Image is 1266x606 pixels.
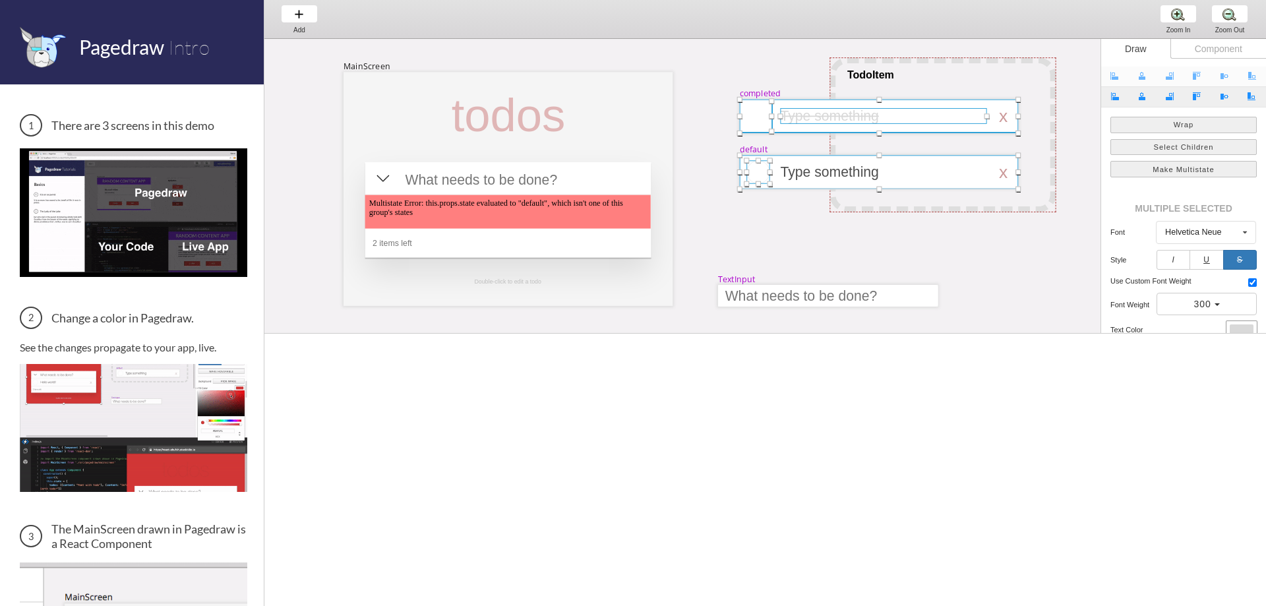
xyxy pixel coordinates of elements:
span: 300 [1193,299,1211,309]
img: zoom-plus.png [1171,7,1185,21]
button: S [1223,250,1257,270]
div: default [740,144,768,155]
u: U [1203,255,1210,264]
div: MainScreen [344,61,390,72]
input: use custom font weight [1248,278,1257,287]
h3: The MainScreen drawn in Pagedraw is a React Component [20,522,247,551]
button: U [1190,250,1223,270]
button: I [1157,250,1190,270]
button: Select Children [1110,139,1257,156]
div: Zoom In [1153,26,1203,34]
div: Add [274,26,324,34]
img: zoom-minus.png [1222,7,1236,21]
div: Component [1170,39,1266,59]
img: Change a color in Pagedraw [20,364,247,492]
h5: font [1110,228,1157,236]
div: x [999,162,1008,182]
div: completed [740,88,781,99]
h5: style [1110,256,1157,264]
div: TextInput [718,273,755,284]
div: Zoom Out [1205,26,1255,34]
h3: There are 3 screens in this demo [20,114,247,136]
img: 3 screens [20,148,247,276]
img: baseline-add-24px.svg [292,7,306,21]
span: Pagedraw [79,35,164,59]
div: Draw [1101,39,1170,59]
button: 300 [1157,293,1257,315]
div: Helvetica Neue [1165,228,1221,237]
p: See the changes propagate to your app, live. [20,341,247,353]
div: MULTIPLE SELECTED [1110,202,1257,215]
h5: font weight [1110,301,1157,309]
h5: text color [1110,321,1157,334]
h5: use custom font weight [1110,277,1195,285]
div: x [999,106,1008,126]
img: favicon.png [20,26,66,68]
h3: Change a color in Pagedraw. [20,307,247,329]
s: S [1237,255,1243,264]
button: Wrap [1110,117,1257,133]
span: Intro [168,35,210,59]
button: Make Multistate [1110,161,1257,177]
i: I [1172,255,1174,264]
